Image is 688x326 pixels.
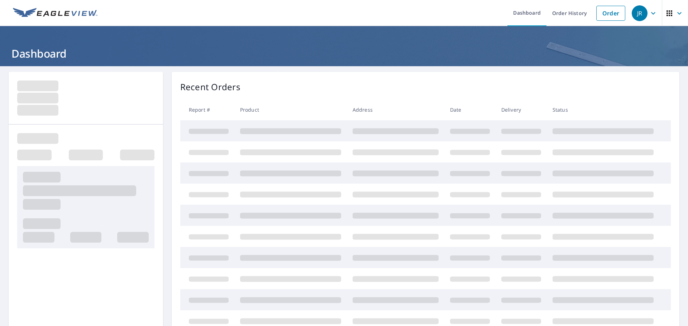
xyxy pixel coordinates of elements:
[180,99,234,120] th: Report #
[444,99,496,120] th: Date
[496,99,547,120] th: Delivery
[632,5,648,21] div: JR
[180,81,240,93] p: Recent Orders
[234,99,347,120] th: Product
[9,46,679,61] h1: Dashboard
[347,99,444,120] th: Address
[13,8,97,19] img: EV Logo
[596,6,625,21] a: Order
[547,99,659,120] th: Status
